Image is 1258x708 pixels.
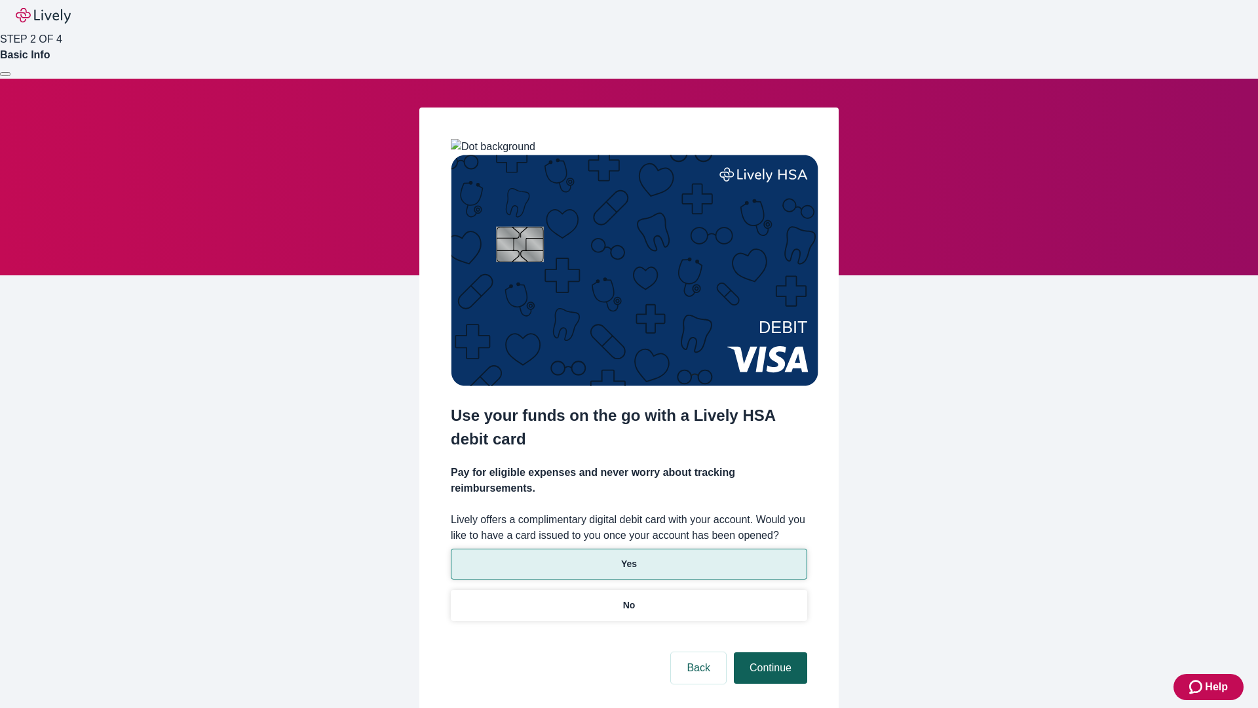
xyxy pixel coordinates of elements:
[671,652,726,684] button: Back
[451,549,807,580] button: Yes
[451,590,807,621] button: No
[1173,674,1244,700] button: Zendesk support iconHelp
[451,512,807,543] label: Lively offers a complimentary digital debit card with your account. Would you like to have a card...
[1189,679,1205,695] svg: Zendesk support icon
[623,599,636,612] p: No
[734,652,807,684] button: Continue
[1205,679,1228,695] span: Help
[621,557,637,571] p: Yes
[451,139,535,155] img: Dot background
[451,155,818,386] img: Debit card
[451,465,807,496] h4: Pay for eligible expenses and never worry about tracking reimbursements.
[16,8,71,24] img: Lively
[451,404,807,451] h2: Use your funds on the go with a Lively HSA debit card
